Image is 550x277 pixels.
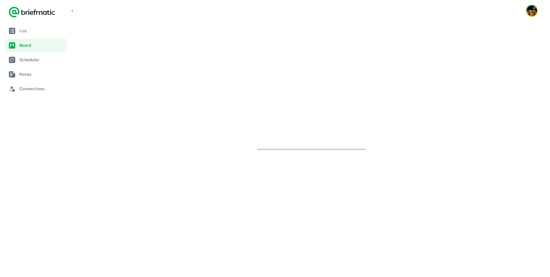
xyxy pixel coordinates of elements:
a: Board [5,39,67,52]
a: Notes [5,68,67,81]
span: Notes [19,71,65,78]
img: SAPTARSHI DAS [527,6,537,16]
a: Connections [5,82,67,95]
span: Board [19,42,65,49]
span: Connections [19,85,65,92]
button: Account button [526,5,538,17]
a: List [5,24,67,37]
span: Scheduler [19,56,65,63]
a: Logo [8,6,55,18]
span: List [19,27,65,34]
a: Scheduler [5,53,67,66]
